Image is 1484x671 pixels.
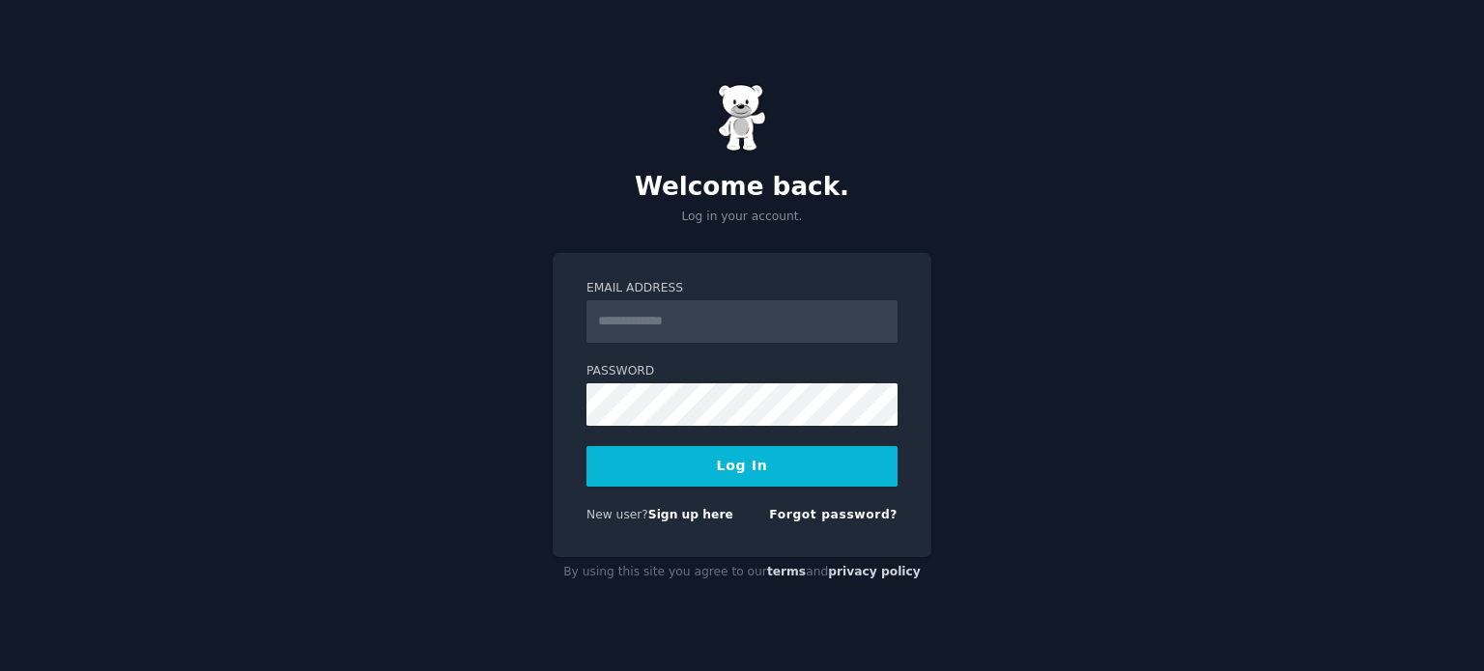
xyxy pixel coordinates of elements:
[553,557,931,588] div: By using this site you agree to our and
[828,565,921,578] a: privacy policy
[767,565,806,578] a: terms
[553,172,931,203] h2: Welcome back.
[553,209,931,226] p: Log in your account.
[586,280,898,297] label: Email Address
[718,84,766,152] img: Gummy Bear
[769,508,898,521] a: Forgot password?
[586,508,648,521] span: New user?
[586,363,898,380] label: Password
[648,508,733,521] a: Sign up here
[586,446,898,487] button: Log In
